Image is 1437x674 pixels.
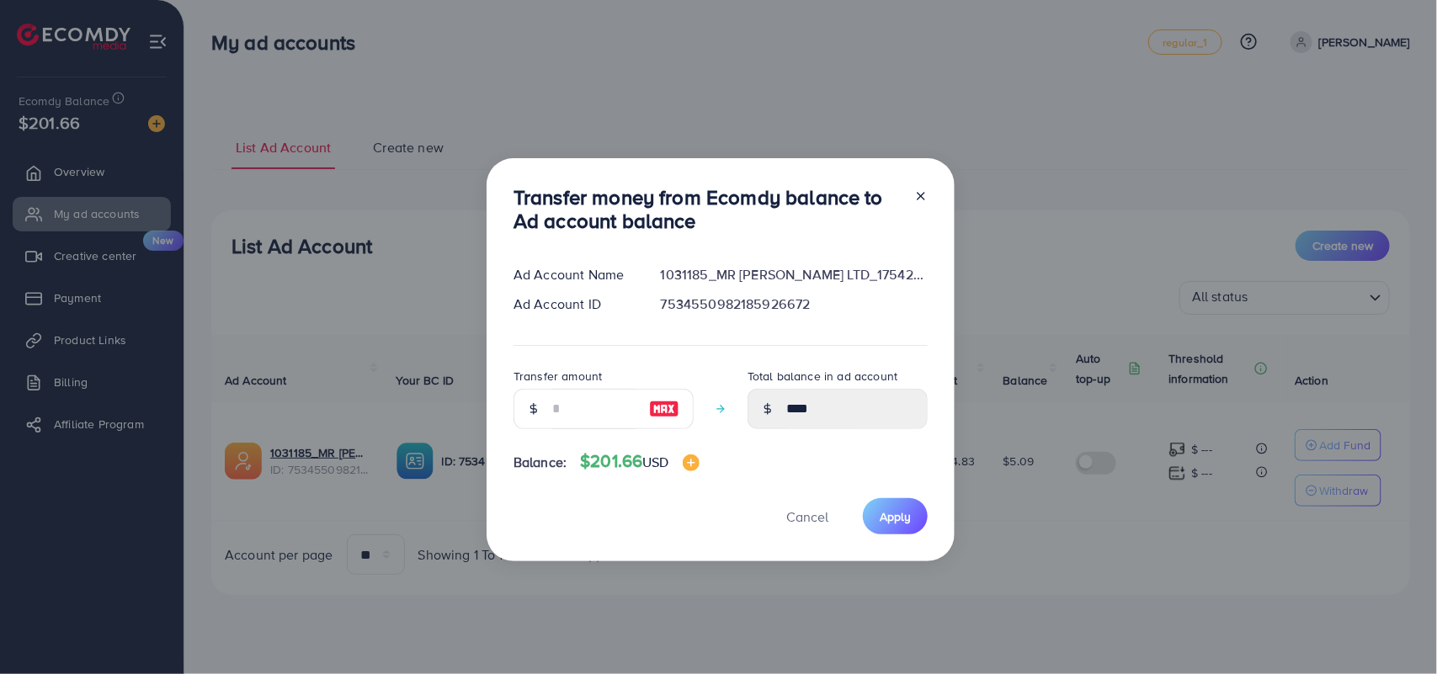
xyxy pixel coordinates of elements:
[514,368,602,385] label: Transfer amount
[683,454,700,471] img: image
[580,451,700,472] h4: $201.66
[765,498,849,534] button: Cancel
[647,295,941,314] div: 7534550982185926672
[500,295,647,314] div: Ad Account ID
[880,508,911,525] span: Apply
[647,265,941,284] div: 1031185_MR [PERSON_NAME] LTD_1754274376901
[649,399,679,419] img: image
[786,507,828,526] span: Cancel
[748,368,897,385] label: Total balance in ad account
[1365,598,1424,661] iframe: Chat
[863,498,928,534] button: Apply
[500,265,647,284] div: Ad Account Name
[514,185,901,234] h3: Transfer money from Ecomdy balance to Ad account balance
[642,453,668,471] span: USD
[514,453,567,472] span: Balance:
